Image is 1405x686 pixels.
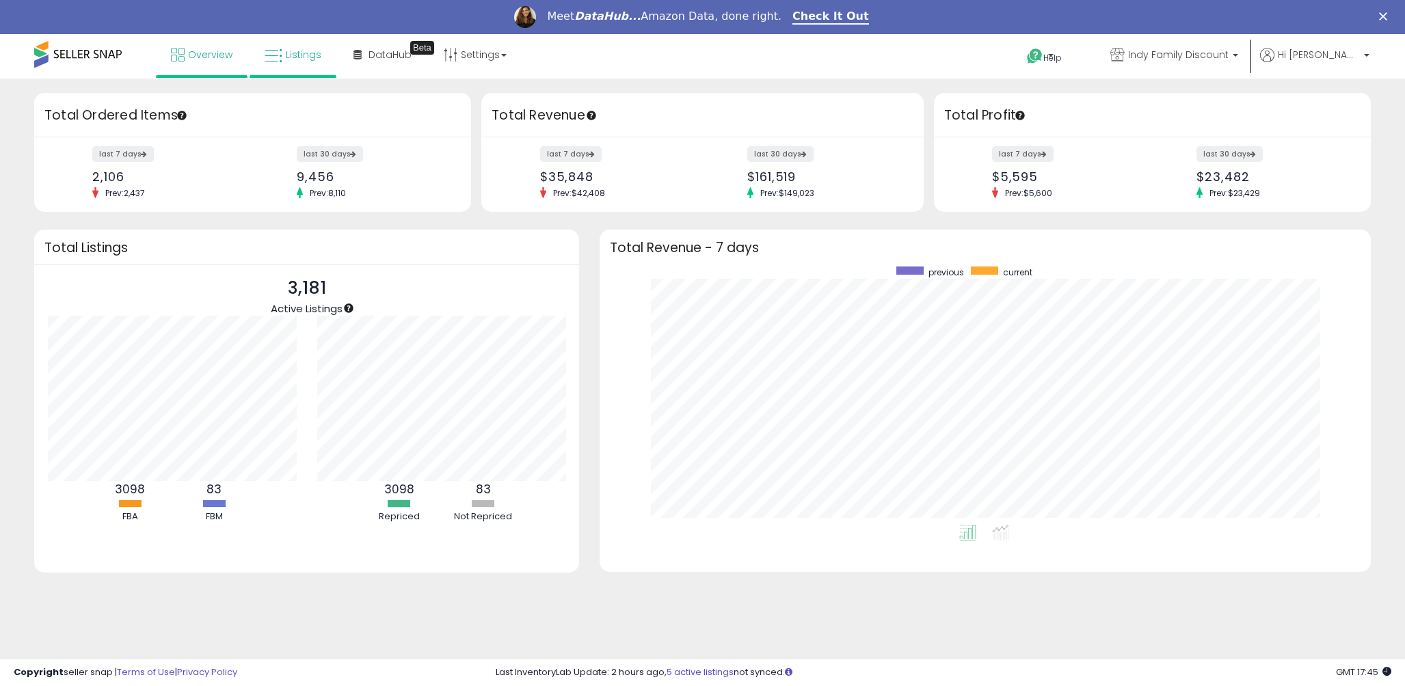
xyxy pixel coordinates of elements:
a: DataHub [343,34,422,75]
span: Overview [188,48,232,61]
div: Meet Amazon Data, done right. [547,10,781,23]
i: Get Help [1026,48,1043,65]
a: Hi [PERSON_NAME] [1260,48,1369,79]
div: $35,848 [540,169,693,184]
div: Close [1379,12,1393,20]
div: Repriced [358,510,440,523]
label: last 30 days [747,146,814,162]
div: Not Repriced [442,510,524,523]
b: 3098 [115,481,145,497]
b: 83 [476,481,491,497]
span: DataHub [369,48,412,61]
div: FBM [173,510,255,523]
span: Prev: $23,429 [1203,187,1267,199]
b: 83 [206,481,222,497]
div: Tooltip anchor [410,41,434,55]
h3: Total Revenue - 7 days [610,243,1361,253]
span: Prev: $42,408 [546,187,612,199]
a: Help [1016,38,1088,79]
a: Check It Out [792,10,869,25]
div: Tooltip anchor [343,302,355,314]
a: Indy Family Discount [1100,34,1248,79]
h3: Total Profit [944,106,1361,125]
label: last 7 days [540,146,602,162]
span: Listings [286,48,321,61]
div: Tooltip anchor [176,109,188,122]
div: $23,482 [1196,169,1347,184]
img: Profile image for Georgie [514,6,536,28]
span: Prev: $149,023 [753,187,821,199]
div: $161,519 [747,169,900,184]
label: last 30 days [1196,146,1263,162]
h3: Total Revenue [492,106,913,125]
label: last 7 days [992,146,1054,162]
a: Overview [161,34,243,75]
i: DataHub... [574,10,641,23]
span: Help [1043,52,1062,64]
div: Tooltip anchor [585,109,598,122]
div: $5,595 [992,169,1142,184]
a: Settings [433,34,517,75]
span: Active Listings [271,301,343,316]
div: 9,456 [297,169,447,184]
b: 3098 [384,481,414,497]
div: FBA [89,510,171,523]
a: Listings [254,34,332,75]
span: Hi [PERSON_NAME] [1278,48,1360,61]
h3: Total Listings [44,243,569,253]
span: current [1003,266,1032,278]
label: last 7 days [92,146,154,162]
h3: Total Ordered Items [44,106,461,125]
span: previous [928,266,964,278]
label: last 30 days [297,146,363,162]
span: Prev: 8,110 [303,187,353,199]
span: Prev: $5,600 [998,187,1059,199]
div: Tooltip anchor [1014,109,1026,122]
span: Prev: 2,437 [98,187,152,199]
span: Indy Family Discount [1128,48,1229,61]
p: 3,181 [271,275,343,301]
div: 2,106 [92,169,243,184]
